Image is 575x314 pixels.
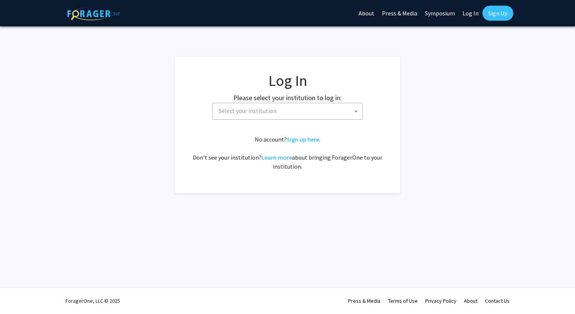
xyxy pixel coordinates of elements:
[212,103,363,120] span: Select your institution
[233,93,342,103] label: Please select your institution to log in:
[485,297,510,304] a: Contact Us
[190,135,385,171] div: No account? . Don't see your institution? about bringing ForagerOne to your institution.
[388,297,418,304] a: Terms of Use
[216,103,362,119] span: Select your institution
[219,107,277,114] span: Select your institution
[425,297,456,304] a: Privacy Policy
[464,297,478,304] a: About
[348,297,380,304] a: Press & Media
[482,6,513,21] a: Sign Up
[287,136,319,143] a: Sign up here
[262,154,292,161] a: Learn more about bringing ForagerOne to your institution
[65,288,120,314] div: ForagerOne, LLC © 2025
[67,7,120,20] img: ForagerOne Logo
[190,72,385,90] h1: Log In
